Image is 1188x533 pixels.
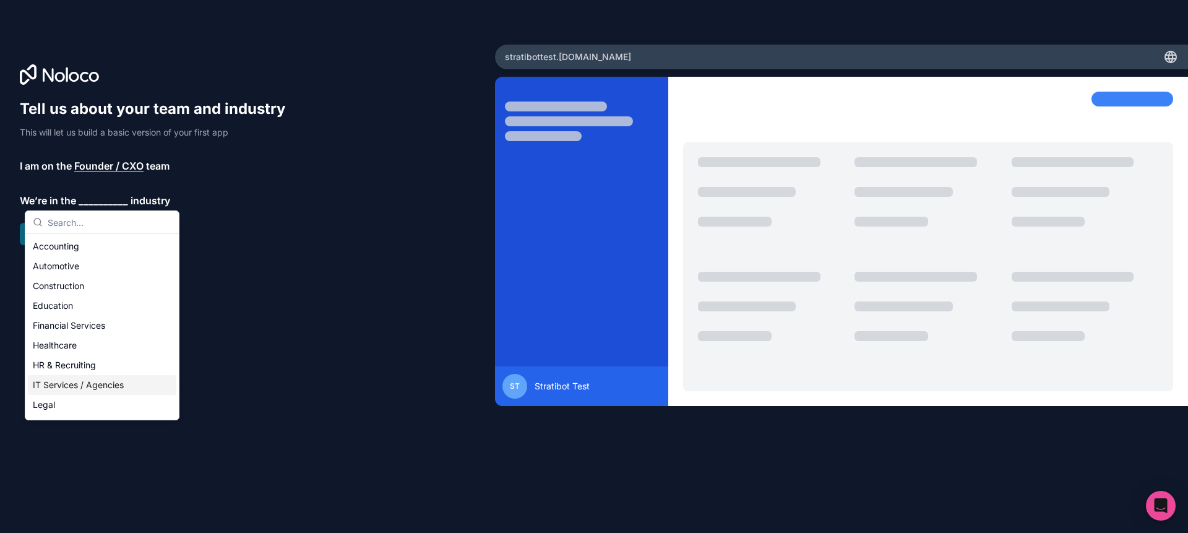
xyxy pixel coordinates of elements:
div: Accounting [28,236,176,256]
div: Legal [28,395,176,415]
span: Founder / CXO [74,158,144,173]
div: IT Services / Agencies [28,375,176,395]
span: ST [510,381,520,391]
div: Open Intercom Messenger [1146,491,1176,521]
span: I am on the [20,158,72,173]
div: HR & Recruiting [28,355,176,375]
p: This will let us build a basic version of your first app [20,126,297,139]
input: Search... [48,211,171,233]
span: Stratibot Test [535,380,590,392]
div: Financial Services [28,316,176,336]
div: Automotive [28,256,176,276]
span: team [146,158,170,173]
span: industry [131,193,170,208]
h1: Tell us about your team and industry [20,99,297,119]
span: We’re in the [20,193,76,208]
div: Suggestions [25,234,179,420]
span: stratibottest .[DOMAIN_NAME] [505,51,631,63]
div: Education [28,296,176,316]
span: __________ [79,193,128,208]
div: Manufacturing [28,415,176,435]
div: Healthcare [28,336,176,355]
div: Construction [28,276,176,296]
